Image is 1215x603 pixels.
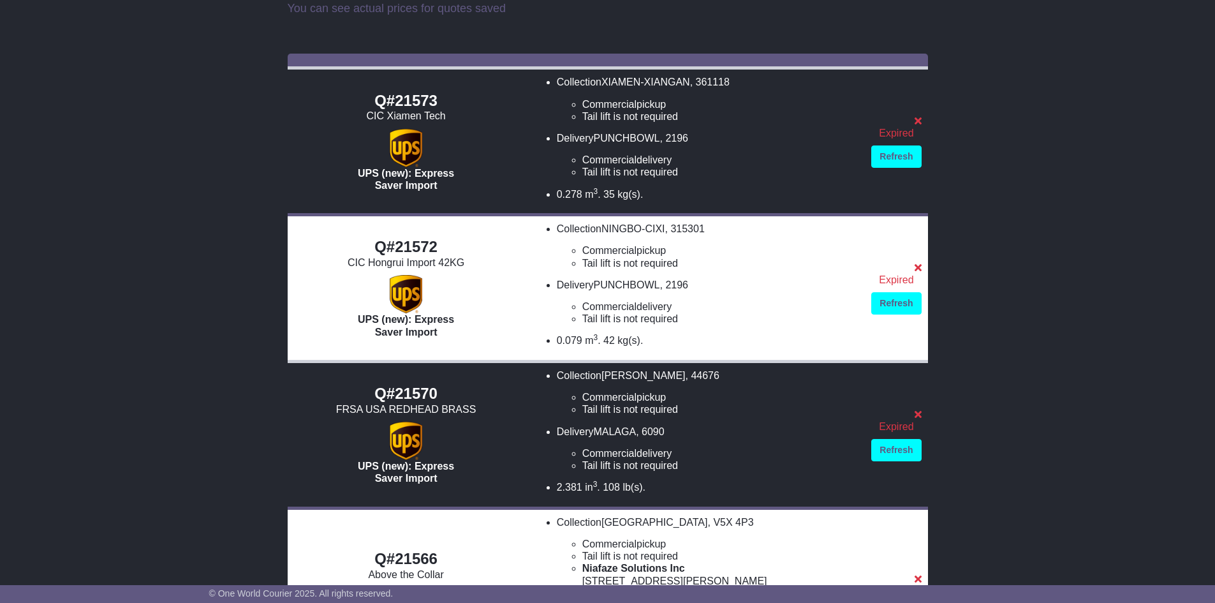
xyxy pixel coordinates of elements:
[659,279,688,290] span: , 2196
[585,482,600,493] span: in .
[390,422,422,460] img: UPS (new): Express Saver Import
[582,257,859,269] li: Tail lift is not required
[659,133,688,144] span: , 2196
[871,127,921,139] div: Expired
[294,110,519,122] div: CIC Xiamen Tech
[582,313,859,325] li: Tail lift is not required
[603,189,615,200] span: 35
[294,403,519,415] div: FRSA USA REDHEAD BRASS
[358,168,454,191] span: UPS (new): Express Saver Import
[622,482,645,493] span: lb(s).
[636,426,664,437] span: , 6090
[582,154,637,165] span: Commercial
[601,223,665,234] span: NINGBO-CIXI
[871,439,921,461] a: Refresh
[617,335,643,346] span: kg(s).
[871,145,921,168] a: Refresh
[294,257,519,269] div: CIC Hongrui Import 42KG
[582,110,859,123] li: Tail lift is not required
[557,335,582,346] span: 0.079
[582,392,637,403] span: Commercial
[665,223,705,234] span: , 315301
[593,133,659,144] span: PUNCHBOWL
[582,575,859,587] div: [STREET_ADDRESS][PERSON_NAME]
[390,275,422,313] img: UPS (new): Express Saver Import
[557,279,859,325] li: Delivery
[582,403,859,415] li: Tail lift is not required
[593,279,659,290] span: PUNCHBOWL
[557,516,859,599] li: Collection
[557,132,859,179] li: Delivery
[686,370,719,381] span: , 44676
[358,314,454,337] span: UPS (new): Express Saver Import
[582,301,637,312] span: Commercial
[294,550,519,569] div: Q#21566
[582,448,637,459] span: Commercial
[582,166,859,178] li: Tail lift is not required
[582,244,859,257] li: pickup
[294,238,519,257] div: Q#21572
[582,98,859,110] li: pickup
[294,569,519,581] div: Above the Collar
[585,189,600,200] span: m .
[707,517,753,528] span: , V5X 4P3
[358,461,454,484] span: UPS (new): Express Saver Import
[557,76,859,123] li: Collection
[871,292,921,315] a: Refresh
[601,517,708,528] span: [GEOGRAPHIC_DATA]
[557,189,582,200] span: 0.278
[557,369,859,416] li: Collection
[582,550,859,562] li: Tail lift is not required
[593,426,636,437] span: MALAGA
[690,77,730,87] span: , 361118
[557,482,582,493] span: 2.381
[871,421,921,433] div: Expired
[582,539,637,549] span: Commercial
[582,245,637,256] span: Commercial
[582,459,859,472] li: Tail lift is not required
[585,335,600,346] span: m .
[582,301,859,313] li: delivery
[294,385,519,403] div: Q#21570
[390,129,422,167] img: UPS (new): Express Saver Import
[601,370,686,381] span: [PERSON_NAME]
[557,223,859,269] li: Collection
[209,588,394,599] span: © One World Courier 2025. All rights reserved.
[871,274,921,286] div: Expired
[603,482,620,493] span: 108
[594,187,598,196] sup: 3
[582,538,859,550] li: pickup
[593,480,598,489] sup: 3
[594,333,598,342] sup: 3
[601,77,690,87] span: XIAMEN-XIANGAN
[294,92,519,110] div: Q#21573
[617,189,643,200] span: kg(s).
[582,391,859,403] li: pickup
[582,562,859,574] div: Niafaze Solutions Inc
[582,99,637,110] span: Commercial
[557,426,859,472] li: Delivery
[288,2,928,16] p: You can see actual prices for quotes saved
[582,447,859,459] li: delivery
[582,154,859,166] li: delivery
[603,335,615,346] span: 42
